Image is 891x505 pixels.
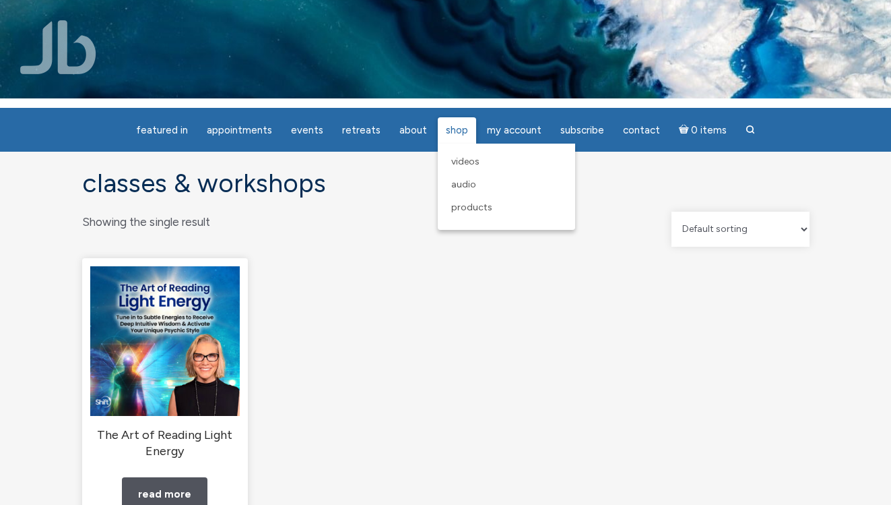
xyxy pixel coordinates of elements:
[444,150,568,173] a: Videos
[487,124,541,136] span: My Account
[391,117,435,144] a: About
[342,124,381,136] span: Retreats
[20,20,96,74] img: Jamie Butler. The Everyday Medium
[451,202,492,213] span: Products
[399,124,427,136] span: About
[90,427,240,459] h2: The Art of Reading Light Energy
[444,196,568,219] a: Products
[552,117,612,144] a: Subscribe
[671,212,810,247] select: Shop order
[82,169,810,198] h1: Classes & Workshops
[90,266,240,416] img: The Art of Reading Light Energy
[446,124,468,136] span: Shop
[560,124,604,136] span: Subscribe
[136,124,188,136] span: featured in
[444,173,568,196] a: Audio
[451,179,476,190] span: Audio
[82,212,210,233] p: Showing the single result
[438,117,476,144] a: Shop
[679,124,692,136] i: Cart
[671,116,735,144] a: Cart0 items
[334,117,389,144] a: Retreats
[199,117,280,144] a: Appointments
[615,117,668,144] a: Contact
[451,156,480,167] span: Videos
[291,124,323,136] span: Events
[128,117,196,144] a: featured in
[90,266,240,459] a: The Art of Reading Light Energy
[691,125,727,136] span: 0 items
[623,124,660,136] span: Contact
[207,124,272,136] span: Appointments
[283,117,331,144] a: Events
[479,117,550,144] a: My Account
